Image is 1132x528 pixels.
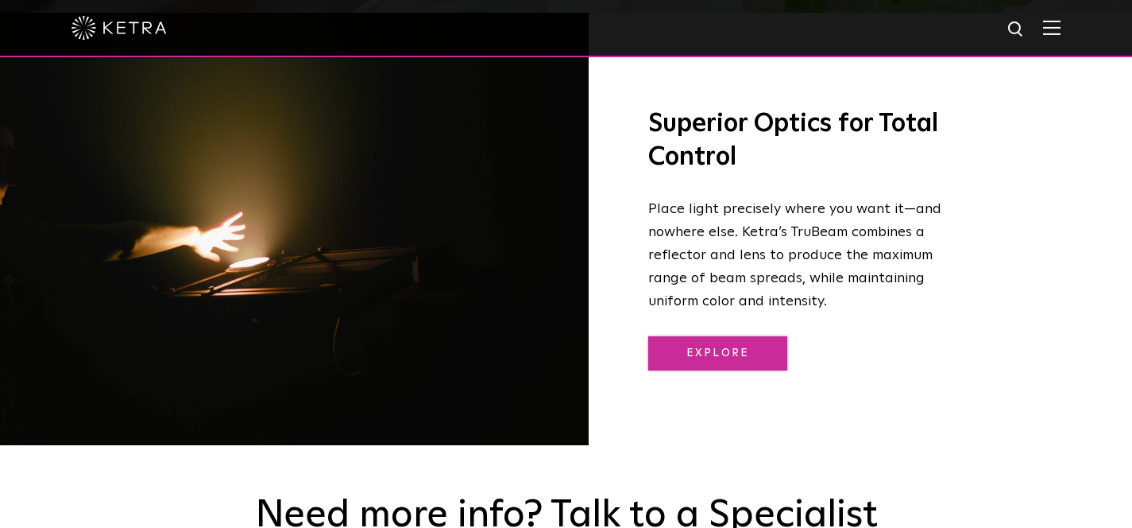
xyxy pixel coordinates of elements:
a: Explore [648,336,787,371]
p: Place light precisely where you want it—and nowhere else. Ketra’s TruBeam combines a reflector an... [648,198,946,313]
img: search icon [1006,20,1026,40]
img: ketra-logo-2019-white [71,16,167,40]
img: Hamburger%20Nav.svg [1043,20,1061,35]
h3: Superior Optics for Total Control [648,108,946,174]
